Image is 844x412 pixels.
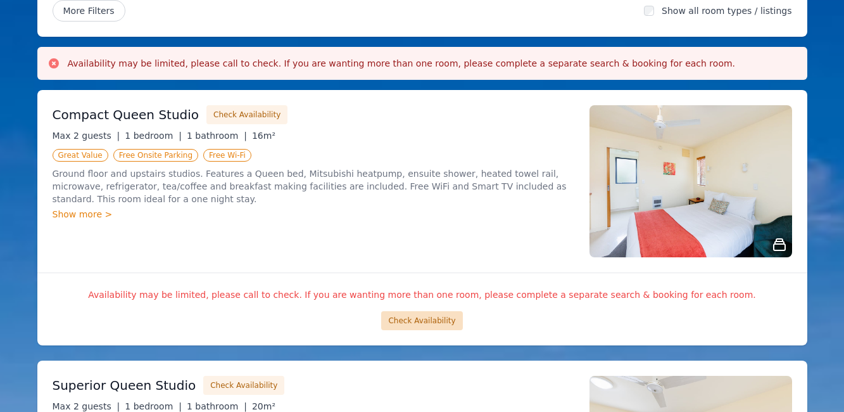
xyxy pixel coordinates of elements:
span: Max 2 guests | [53,401,120,411]
span: 1 bathroom | [187,131,247,141]
span: Max 2 guests | [53,131,120,141]
label: Show all room types / listings [662,6,791,16]
button: Check Availability [381,311,462,330]
span: Free Wi-Fi [203,149,251,162]
button: Check Availability [203,376,284,395]
span: 1 bedroom | [125,131,182,141]
span: 16m² [252,131,275,141]
h3: Availability may be limited, please call to check. If you are wanting more than one room, please ... [68,57,736,70]
h3: Superior Queen Studio [53,377,196,394]
span: 20m² [252,401,275,411]
span: Free Onsite Parking [113,149,198,162]
span: 1 bathroom | [187,401,247,411]
p: Ground floor and upstairs studios. Features a Queen bed, Mitsubishi heatpump, ensuite shower, hea... [53,167,574,205]
h3: Compact Queen Studio [53,106,199,124]
p: Availability may be limited, please call to check. If you are wanting more than one room, please ... [53,288,792,301]
span: 1 bedroom | [125,401,182,411]
button: Check Availability [206,105,287,124]
span: Great Value [53,149,108,162]
div: Show more > [53,208,574,221]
